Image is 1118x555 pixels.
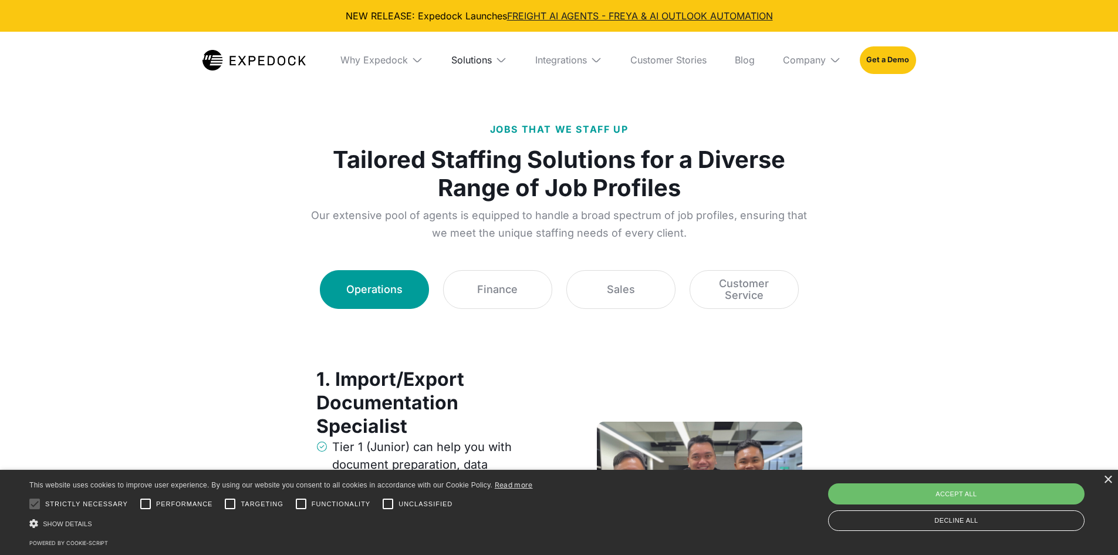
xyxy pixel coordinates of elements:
[5,17,183,107] iframe: profile
[43,520,92,527] span: Show details
[156,499,213,509] span: Performance
[310,146,808,202] h1: Tailored Staffing Solutions for a Diverse Range of Job Profiles
[828,483,1085,504] div: Accept all
[332,438,522,526] div: Tier 1 (Junior) can help you with document preparation, data entry, shipment tracking, basic cust...
[704,278,784,301] div: Customer Service
[312,499,370,509] span: Functionality
[29,540,108,546] a: Powered by cookie-script
[442,32,516,88] div: Solutions
[310,207,808,242] p: Our extensive pool of agents is equipped to handle a broad spectrum of job profiles, ensuring tha...
[241,499,283,509] span: Targeting
[828,510,1085,531] div: Decline all
[477,284,518,295] div: Finance
[346,284,403,295] div: Operations
[535,54,587,66] div: Integrations
[607,284,635,295] div: Sales
[507,10,773,22] a: FREIGHT AI AGENTS - FREYA & AI OUTLOOK AUTOMATION
[725,32,764,88] a: Blog
[526,32,612,88] div: Integrations
[860,46,916,73] a: Get a Demo
[774,32,850,88] div: Company
[621,32,716,88] a: Customer Stories
[783,54,826,66] div: Company
[45,499,128,509] span: Strictly necessary
[340,54,408,66] div: Why Expedock
[495,480,533,489] a: Read more
[9,9,1109,22] div: NEW RELEASE: Expedock Launches
[316,368,464,438] strong: 1. Import/Export Documentation Specialist
[29,481,492,489] span: This website uses cookies to improve user experience. By using our website you consent to all coo...
[923,428,1118,555] iframe: Chat Widget
[398,499,452,509] span: Unclassified
[490,122,629,136] p: JOBS THAT WE STAFF UP
[451,54,492,66] div: Solutions
[331,32,433,88] div: Why Expedock
[29,517,533,530] div: Show details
